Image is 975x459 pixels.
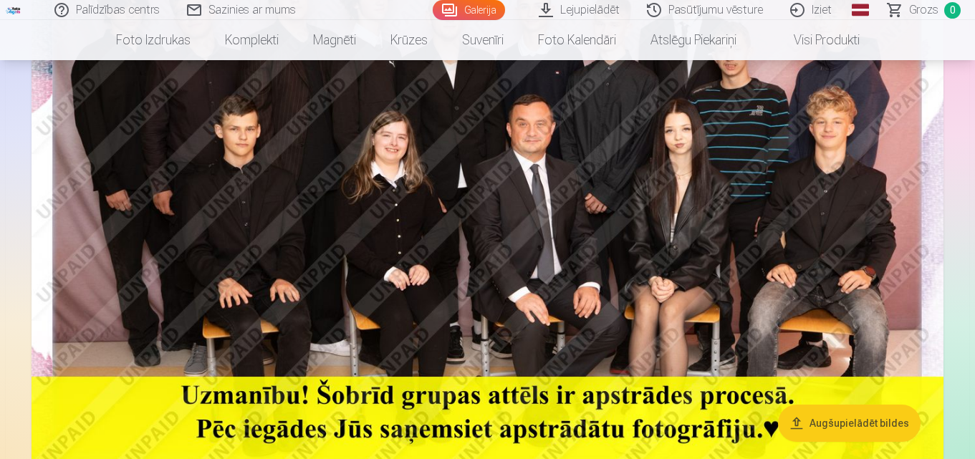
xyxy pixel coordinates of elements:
[754,20,877,60] a: Visi produkti
[909,1,938,19] span: Grozs
[633,20,754,60] a: Atslēgu piekariņi
[208,20,296,60] a: Komplekti
[521,20,633,60] a: Foto kalendāri
[6,6,21,14] img: /fa1
[778,405,921,442] button: Augšupielādēt bildes
[99,20,208,60] a: Foto izdrukas
[944,2,961,19] span: 0
[445,20,521,60] a: Suvenīri
[373,20,445,60] a: Krūzes
[296,20,373,60] a: Magnēti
